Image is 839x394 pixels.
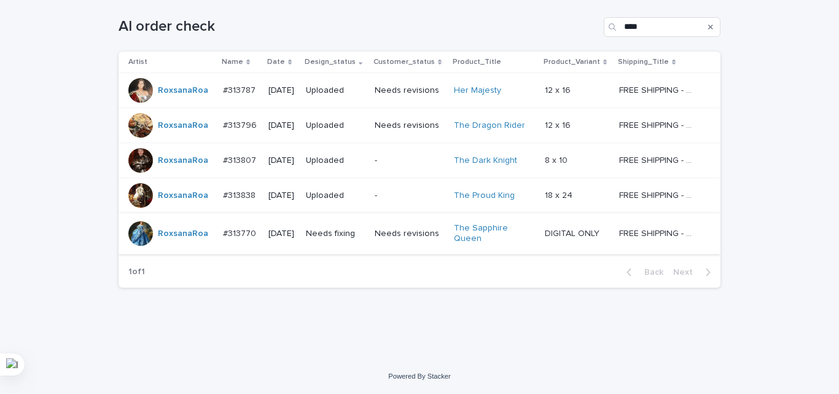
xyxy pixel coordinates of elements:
[119,178,720,213] tr: RoxsanaRoa #313838#313838 [DATE]Uploaded-The Proud King 18 x 2418 x 24 FREE SHIPPING - preview in...
[454,223,531,244] a: The Sapphire Queen
[268,85,296,96] p: [DATE]
[306,156,365,166] p: Uploaded
[545,83,573,96] p: 12 x 16
[388,372,450,380] a: Powered By Stacker
[268,156,296,166] p: [DATE]
[375,120,444,131] p: Needs revisions
[617,267,668,278] button: Back
[306,229,365,239] p: Needs fixing
[545,153,570,166] p: 8 x 10
[223,83,258,96] p: #313787
[668,267,720,278] button: Next
[268,191,296,201] p: [DATE]
[619,153,698,166] p: FREE SHIPPING - preview in 1-2 business days, after your approval delivery will take 5-10 b.d.
[119,257,155,287] p: 1 of 1
[158,85,208,96] a: RoxsanaRoa
[375,191,444,201] p: -
[305,55,356,69] p: Design_status
[268,229,296,239] p: [DATE]
[306,191,365,201] p: Uploaded
[119,213,720,254] tr: RoxsanaRoa #313770#313770 [DATE]Needs fixingNeeds revisionsThe Sapphire Queen DIGITAL ONLYDIGITAL...
[454,85,501,96] a: Her Majesty
[375,229,444,239] p: Needs revisions
[268,120,296,131] p: [DATE]
[619,188,698,201] p: FREE SHIPPING - preview in 1-2 business days, after your approval delivery will take 5-10 b.d.
[158,229,208,239] a: RoxsanaRoa
[673,268,700,277] span: Next
[223,226,259,239] p: #313770
[306,85,365,96] p: Uploaded
[223,188,258,201] p: #313838
[619,226,698,239] p: FREE SHIPPING - preview in 1-2 business days, after your approval delivery will take 5-10 b.d.
[158,120,208,131] a: RoxsanaRoa
[158,156,208,166] a: RoxsanaRoa
[604,17,720,37] input: Search
[545,188,575,201] p: 18 x 24
[619,118,698,131] p: FREE SHIPPING - preview in 1-2 business days, after your approval delivery will take 5-10 b.d.
[128,55,147,69] p: Artist
[619,83,698,96] p: FREE SHIPPING - preview in 1-2 business days, after your approval delivery will take 5-10 b.d.
[119,143,720,178] tr: RoxsanaRoa #313807#313807 [DATE]Uploaded-The Dark Knight 8 x 108 x 10 FREE SHIPPING - preview in ...
[223,118,259,131] p: #313796
[545,118,573,131] p: 12 x 16
[453,55,501,69] p: Product_Title
[454,191,515,201] a: The Proud King
[618,55,669,69] p: Shipping_Title
[119,108,720,143] tr: RoxsanaRoa #313796#313796 [DATE]UploadedNeeds revisionsThe Dragon Rider 12 x 1612 x 16 FREE SHIPP...
[545,226,602,239] p: DIGITAL ONLY
[119,18,599,36] h1: AI order check
[373,55,435,69] p: Customer_status
[306,120,365,131] p: Uploaded
[223,153,259,166] p: #313807
[222,55,243,69] p: Name
[119,73,720,108] tr: RoxsanaRoa #313787#313787 [DATE]UploadedNeeds revisionsHer Majesty 12 x 1612 x 16 FREE SHIPPING -...
[454,156,517,166] a: The Dark Knight
[637,268,663,277] span: Back
[454,120,525,131] a: The Dragon Rider
[158,191,208,201] a: RoxsanaRoa
[544,55,600,69] p: Product_Variant
[267,55,285,69] p: Date
[375,156,444,166] p: -
[375,85,444,96] p: Needs revisions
